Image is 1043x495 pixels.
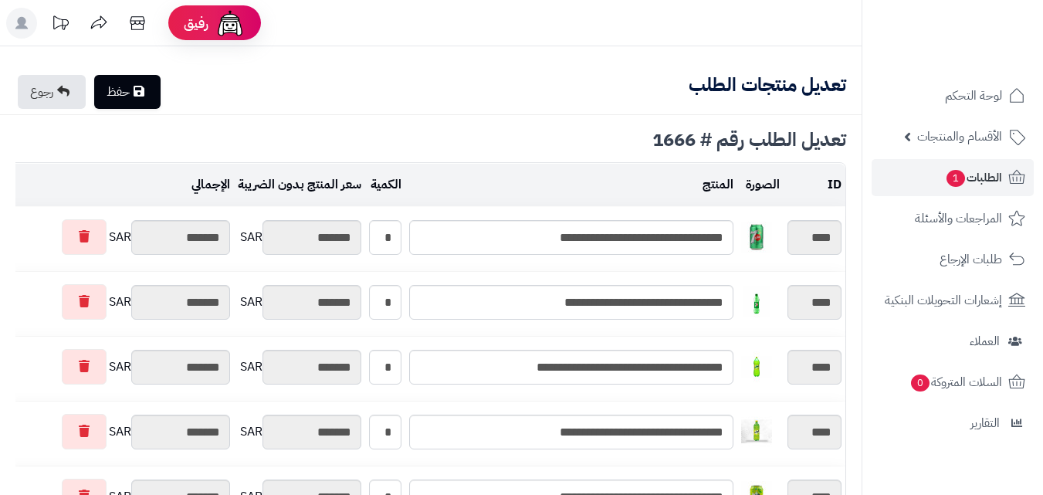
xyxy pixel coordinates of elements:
[741,222,772,253] img: 1747540602-UsMwFj3WdUIJzISPTZ6ZIXs6lgAaNT6J-40x40.jpg
[872,77,1034,114] a: لوحة التحكم
[872,241,1034,278] a: طلبات الإرجاع
[970,412,1000,434] span: التقارير
[737,164,784,206] td: الصورة
[94,75,161,109] a: حفظ
[689,71,846,99] b: تعديل منتجات الطلب
[238,350,361,385] div: SAR
[18,75,86,109] a: رجوع
[940,249,1002,270] span: طلبات الإرجاع
[234,164,365,206] td: سعر المنتج بدون الضريبة
[885,290,1002,311] span: إشعارات التحويلات البنكية
[872,282,1034,319] a: إشعارات التحويلات البنكية
[184,14,208,32] span: رفيق
[946,169,966,188] span: 1
[872,405,1034,442] a: التقارير
[8,284,230,320] div: SAR
[365,164,405,206] td: الكمية
[917,126,1002,147] span: الأقسام والمنتجات
[405,164,737,206] td: المنتج
[784,164,845,206] td: ID
[41,8,80,42] a: تحديثات المنصة
[741,286,772,317] img: 1747540828-789ab214-413e-4ccd-b32f-1699f0bc-40x40.jpg
[741,416,772,447] img: 1747566256-XP8G23evkchGmxKUr8YaGb2gsq2hZno4-40x40.jpg
[970,331,1000,352] span: العملاء
[238,285,361,320] div: SAR
[8,219,230,255] div: SAR
[8,414,230,449] div: SAR
[872,364,1034,401] a: السلات المتروكة0
[938,12,1028,44] img: logo-2.png
[872,323,1034,360] a: العملاء
[915,208,1002,229] span: المراجعات والأسئلة
[4,164,234,206] td: الإجمالي
[945,167,1002,188] span: الطلبات
[909,371,1002,393] span: السلات المتروكة
[910,374,930,392] span: 0
[215,8,246,39] img: ai-face.png
[945,85,1002,107] span: لوحة التحكم
[238,415,361,449] div: SAR
[741,351,772,382] img: 1747544486-c60db756-6ee7-44b0-a7d4-ec449800-40x40.jpg
[872,200,1034,237] a: المراجعات والأسئلة
[15,131,846,149] div: تعديل الطلب رقم # 1666
[872,159,1034,196] a: الطلبات1
[8,349,230,385] div: SAR
[238,220,361,255] div: SAR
